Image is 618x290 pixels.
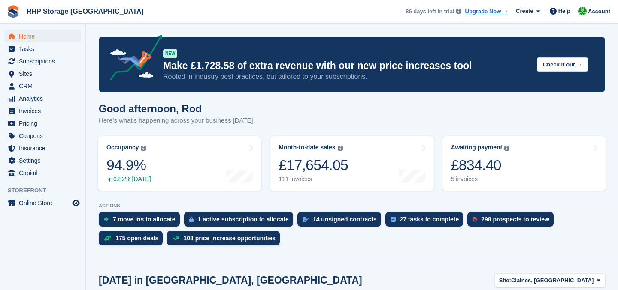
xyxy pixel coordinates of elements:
[98,136,261,191] a: Occupancy 94.9% 0.82% [DATE]
[504,146,509,151] img: icon-info-grey-7440780725fd019a000dd9b08b2336e03edf1995a4989e88bcd33f0948082b44.svg
[106,176,151,183] div: 0.82% [DATE]
[163,49,177,58] div: NEW
[19,117,70,129] span: Pricing
[279,144,335,151] div: Month-to-date sales
[313,216,377,223] div: 14 unsigned contracts
[167,231,284,250] a: 108 price increase opportunities
[19,105,70,117] span: Invoices
[4,80,81,92] a: menu
[23,4,147,18] a: RHP Storage [GEOGRAPHIC_DATA]
[99,116,253,126] p: Here's what's happening across your business [DATE]
[99,103,253,114] h1: Good afternoon, Rod
[516,7,533,15] span: Create
[297,212,385,231] a: 14 unsigned contracts
[113,216,176,223] div: 7 move ins to allocate
[4,197,81,209] a: menu
[4,142,81,154] a: menu
[19,68,70,80] span: Sites
[106,144,139,151] div: Occupancy
[467,212,558,231] a: 298 prospects to review
[499,276,511,285] span: Site:
[442,136,606,191] a: Awaiting payment £834.40 5 invoices
[4,55,81,67] a: menu
[537,57,588,72] button: Check it out →
[183,235,276,242] div: 108 price increase opportunities
[172,236,179,240] img: price_increase_opportunities-93ffe204e8149a01c8c9dc8f82e8f89637d9d84a8eef4429ea346261dce0b2c0.svg
[279,176,348,183] div: 111 invoices
[400,216,459,223] div: 27 tasks to complete
[456,9,461,14] img: icon-info-grey-7440780725fd019a000dd9b08b2336e03edf1995a4989e88bcd33f0948082b44.svg
[184,212,297,231] a: 1 active subscription to allocate
[451,176,510,183] div: 5 invoices
[406,7,454,16] span: 86 days left in trial
[19,30,70,42] span: Home
[19,197,70,209] span: Online Store
[558,7,570,15] span: Help
[71,198,81,208] a: Preview store
[7,5,20,18] img: stora-icon-8386f47178a22dfd0bd8f6a31ec36ba5ce8667c1dd55bd0f319d3a0aa187defe.svg
[4,117,81,129] a: menu
[303,217,309,222] img: contract_signature_icon-13c848040528278c33f63329250d36e43548de30e8caae1d1a13099fd9432cc5.svg
[99,212,184,231] a: 7 move ins to allocate
[4,30,81,42] a: menu
[19,80,70,92] span: CRM
[473,217,477,222] img: prospect-51fa495bee0391a8d652442698ab0144808aea92771e9ea1ae160a38d050c398.svg
[163,60,530,72] p: Make £1,728.58 of extra revenue with our new price increases tool
[279,156,348,174] div: £17,654.05
[8,186,85,195] span: Storefront
[141,146,146,151] img: icon-info-grey-7440780725fd019a000dd9b08b2336e03edf1995a4989e88bcd33f0948082b44.svg
[4,93,81,105] a: menu
[163,72,530,81] p: Rooted in industry best practices, but tailored to your subscriptions.
[19,155,70,167] span: Settings
[198,216,289,223] div: 1 active subscription to allocate
[4,167,81,179] a: menu
[391,217,396,222] img: task-75834270c22a3079a89374b754ae025e5fb1db73e45f91037f5363f120a921f8.svg
[103,35,163,84] img: price-adjustments-announcement-icon-8257ccfd72463d97f412b2fc003d46551f7dbcb40ab6d574587a9cd5c0d94...
[481,216,549,223] div: 298 prospects to review
[115,235,158,242] div: 175 open deals
[4,155,81,167] a: menu
[4,130,81,142] a: menu
[270,136,433,191] a: Month-to-date sales £17,654.05 111 invoices
[19,55,70,67] span: Subscriptions
[494,273,605,287] button: Site: Claines, [GEOGRAPHIC_DATA]
[385,212,468,231] a: 27 tasks to complete
[99,275,362,286] h2: [DATE] in [GEOGRAPHIC_DATA], [GEOGRAPHIC_DATA]
[104,217,109,222] img: move_ins_to_allocate_icon-fdf77a2bb77ea45bf5b3d319d69a93e2d87916cf1d5bf7949dd705db3b84f3ca.svg
[4,105,81,117] a: menu
[19,167,70,179] span: Capital
[19,142,70,154] span: Insurance
[338,146,343,151] img: icon-info-grey-7440780725fd019a000dd9b08b2336e03edf1995a4989e88bcd33f0948082b44.svg
[465,7,508,16] a: Upgrade Now →
[578,7,587,15] img: Rod
[588,7,610,16] span: Account
[189,217,194,222] img: active_subscription_to_allocate_icon-d502201f5373d7db506a760aba3b589e785aa758c864c3986d89f69b8ff3...
[451,144,503,151] div: Awaiting payment
[4,43,81,55] a: menu
[99,231,167,250] a: 175 open deals
[19,130,70,142] span: Coupons
[104,235,111,241] img: deal-1b604bf984904fb50ccaf53a9ad4b4a5d6e5aea283cecdc64d6e3604feb123c2.svg
[106,156,151,174] div: 94.9%
[19,43,70,55] span: Tasks
[19,93,70,105] span: Analytics
[99,203,605,209] p: ACTIONS
[511,276,594,285] span: Claines, [GEOGRAPHIC_DATA]
[451,156,510,174] div: £834.40
[4,68,81,80] a: menu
